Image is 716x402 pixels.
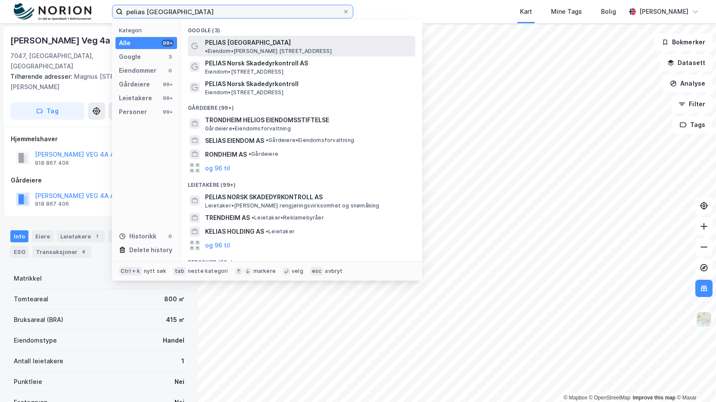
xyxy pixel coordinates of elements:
[79,247,88,256] div: 4
[119,79,150,90] div: Gårdeiere
[205,58,412,68] span: PELIAS Norsk Skadedyrkontroll AS
[32,230,53,242] div: Eiere
[35,160,69,167] div: 918 867 406
[205,89,283,96] span: Eiendom • [STREET_ADDRESS]
[589,395,631,401] a: OpenStreetMap
[205,68,283,75] span: Eiendom • [STREET_ADDRESS]
[188,268,228,275] div: neste kategori
[205,136,264,146] span: SELIAS EIENDOM AS
[663,75,713,92] button: Analyse
[167,53,174,60] div: 3
[205,48,332,55] span: Eiendom • [PERSON_NAME] [STREET_ADDRESS]
[162,40,174,46] div: 99+
[93,232,101,241] div: 1
[108,230,140,242] div: Datasett
[167,67,174,74] div: 0
[11,175,187,186] div: Gårdeiere
[14,294,48,304] div: Tomteareal
[14,3,91,21] img: norion-logo.80e7a08dc31c2e691866.png
[639,6,688,17] div: [PERSON_NAME]
[10,230,28,242] div: Info
[181,356,184,366] div: 1
[181,252,422,268] div: Personer (99+)
[14,377,42,387] div: Punktleie
[520,6,532,17] div: Kart
[266,228,295,235] span: Leietaker
[119,38,131,48] div: Alle
[252,214,254,221] span: •
[162,81,174,88] div: 99+
[249,151,251,157] span: •
[205,125,291,132] span: Gårdeiere • Eiendomsforvaltning
[166,315,184,325] div: 415 ㎡
[563,395,587,401] a: Mapbox
[163,335,184,346] div: Handel
[162,95,174,102] div: 99+
[14,315,63,325] div: Bruksareal (BRA)
[601,6,616,17] div: Bolig
[205,79,412,89] span: PELIAS Norsk Skadedyrkontroll
[325,268,342,275] div: avbryt
[119,27,177,34] div: Kategori
[123,5,342,18] input: Søk på adresse, matrikkel, gårdeiere, leietakere eller personer
[129,245,172,255] div: Delete history
[205,240,230,250] button: og 96 til
[167,233,174,240] div: 0
[654,34,713,51] button: Bokmerker
[181,98,422,113] div: Gårdeiere (99+)
[181,20,422,36] div: Google (3)
[266,228,268,235] span: •
[174,377,184,387] div: Nei
[181,175,422,190] div: Leietakere (99+)
[10,102,84,120] button: Tag
[696,311,712,328] img: Z
[266,137,268,143] span: •
[173,267,186,275] div: tab
[671,96,713,113] button: Filter
[144,268,167,275] div: nytt søk
[14,273,42,284] div: Matrikkel
[14,335,57,346] div: Eiendomstype
[252,214,324,221] span: Leietaker • Reklamebyråer
[205,37,291,48] span: PELIAS [GEOGRAPHIC_DATA]
[164,294,184,304] div: 800 ㎡
[310,267,324,275] div: esc
[205,149,247,160] span: RONDHEIM AS
[57,230,105,242] div: Leietakere
[266,137,354,144] span: Gårdeiere • Eiendomsforvaltning
[119,231,156,241] div: Historikk
[32,246,91,258] div: Transaksjoner
[10,71,181,92] div: Magnus [STREET_ADDRESS][PERSON_NAME]
[205,48,208,54] span: •
[673,361,716,402] div: Kontrollprogram for chat
[660,54,713,71] button: Datasett
[673,361,716,402] iframe: Chat Widget
[205,192,412,202] span: PELIAS NORSK SKADEDYRKONTROLL AS
[35,201,69,207] div: 918 867 406
[14,356,63,366] div: Antall leietakere
[11,134,187,144] div: Hjemmelshaver
[10,34,112,47] div: [PERSON_NAME] Veg 4a
[10,73,74,80] span: Tilhørende adresser:
[253,268,276,275] div: markere
[119,52,141,62] div: Google
[672,116,713,133] button: Tags
[205,226,264,237] span: KELIAS HOLDING AS
[119,65,156,76] div: Eiendommer
[119,267,142,275] div: Ctrl + k
[162,108,174,115] div: 99+
[119,93,152,103] div: Leietakere
[633,395,676,401] a: Improve this map
[205,115,412,125] span: TRONDHEIM HELIOS EIENDOMSSTIFTELSE
[249,151,278,158] span: Gårdeiere
[205,163,230,173] button: og 96 til
[10,246,29,258] div: ESG
[292,268,303,275] div: velg
[119,107,147,117] div: Personer
[205,213,250,223] span: TRENDHEIM AS
[205,202,380,209] span: Leietaker • [PERSON_NAME] rengjøringsvirksomhet og snømåking
[10,51,122,71] div: 7047, [GEOGRAPHIC_DATA], [GEOGRAPHIC_DATA]
[551,6,582,17] div: Mine Tags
